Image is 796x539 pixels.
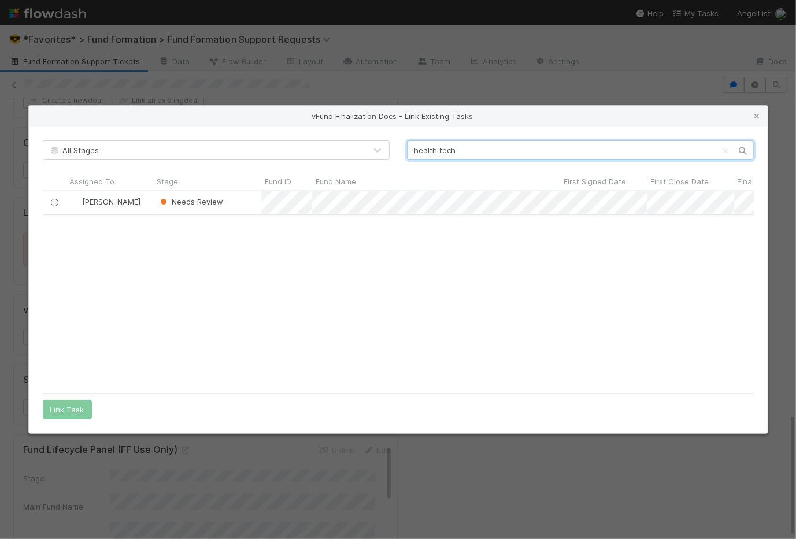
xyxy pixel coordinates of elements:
input: Search [407,140,754,160]
span: First Signed Date [564,176,627,187]
span: Needs Review [158,197,223,206]
span: All Stages [49,146,99,155]
img: avatar_b467e446-68e1-4310-82a7-76c532dc3f4b.png [71,197,80,206]
span: Fund Name [316,176,356,187]
div: vFund Finalization Docs - Link Existing Tasks [29,106,768,127]
button: Clear search [720,142,732,160]
span: Assigned To [69,176,114,187]
span: [PERSON_NAME] [82,197,140,206]
input: Toggle Row Selected [50,199,58,206]
button: Link Task [43,400,92,419]
span: Fund ID [265,176,291,187]
span: First Close Date [651,176,709,187]
div: Needs Review [158,196,223,207]
span: Stage [157,176,178,187]
div: [PERSON_NAME] [71,196,140,207]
